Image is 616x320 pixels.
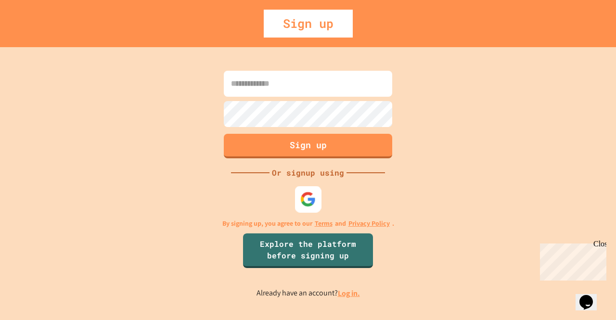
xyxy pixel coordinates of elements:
a: Privacy Policy [348,218,390,229]
div: Sign up [264,10,353,38]
p: By signing up, you agree to our and . [222,218,394,229]
div: Chat with us now!Close [4,4,66,61]
iframe: chat widget [536,240,606,281]
iframe: chat widget [576,282,606,310]
div: Or signup using [269,167,346,179]
button: Sign up [224,134,392,158]
p: Already have an account? [257,287,360,299]
a: Explore the platform before signing up [243,233,373,268]
img: google-icon.svg [300,191,316,207]
a: Terms [315,218,333,229]
a: Log in. [338,288,360,298]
